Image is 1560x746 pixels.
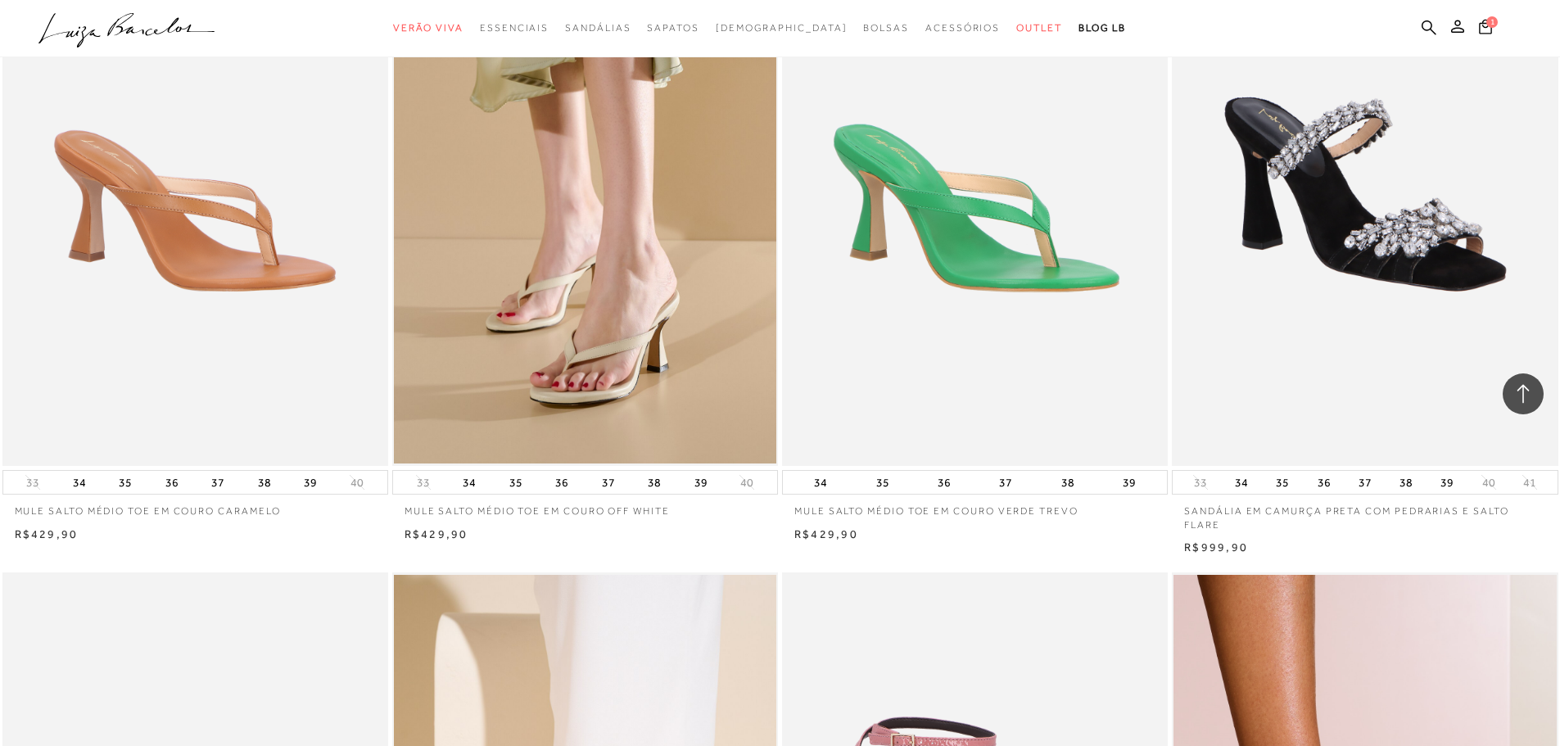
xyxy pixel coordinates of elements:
[1313,471,1336,494] button: 36
[253,471,276,494] button: 38
[1474,18,1497,40] button: 1
[735,475,758,491] button: 40
[206,471,229,494] button: 37
[405,527,468,540] span: R$429,90
[299,471,322,494] button: 39
[782,495,1168,518] a: MULE SALTO MÉDIO TOE EM COURO VERDE TREVO
[393,22,463,34] span: Verão Viva
[1184,540,1248,554] span: R$999,90
[1056,471,1079,494] button: 38
[716,13,848,43] a: noSubCategoriesText
[480,13,549,43] a: categoryNavScreenReaderText
[863,22,909,34] span: Bolsas
[809,471,832,494] button: 34
[1395,471,1418,494] button: 38
[871,471,894,494] button: 35
[392,495,778,518] a: MULE SALTO MÉDIO TOE EM COURO OFF WHITE
[480,22,549,34] span: Essenciais
[346,475,369,491] button: 40
[68,471,91,494] button: 34
[1016,13,1062,43] a: categoryNavScreenReaderText
[1172,495,1558,532] a: SANDÁLIA EM CAMURÇA PRETA COM PEDRARIAS E SALTO FLARE
[1118,471,1141,494] button: 39
[1354,471,1377,494] button: 37
[21,475,44,491] button: 33
[643,471,666,494] button: 38
[1078,13,1126,43] a: BLOG LB
[1078,22,1126,34] span: BLOG LB
[1271,471,1294,494] button: 35
[647,13,699,43] a: categoryNavScreenReaderText
[161,471,183,494] button: 36
[933,471,956,494] button: 36
[458,471,481,494] button: 34
[994,471,1017,494] button: 37
[393,13,463,43] a: categoryNavScreenReaderText
[1016,22,1062,34] span: Outlet
[1230,471,1253,494] button: 34
[1486,16,1498,28] span: 1
[863,13,909,43] a: categoryNavScreenReaderText
[1189,475,1212,491] button: 33
[504,471,527,494] button: 35
[565,13,631,43] a: categoryNavScreenReaderText
[794,527,858,540] span: R$429,90
[2,495,388,518] a: MULE SALTO MÉDIO TOE EM COURO CARAMELO
[15,527,79,540] span: R$429,90
[690,471,712,494] button: 39
[114,471,137,494] button: 35
[1477,475,1500,491] button: 40
[1436,471,1458,494] button: 39
[647,22,699,34] span: Sapatos
[412,475,435,491] button: 33
[597,471,620,494] button: 37
[550,471,573,494] button: 36
[716,22,848,34] span: [DEMOGRAPHIC_DATA]
[925,22,1000,34] span: Acessórios
[1518,475,1541,491] button: 41
[565,22,631,34] span: Sandálias
[925,13,1000,43] a: categoryNavScreenReaderText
